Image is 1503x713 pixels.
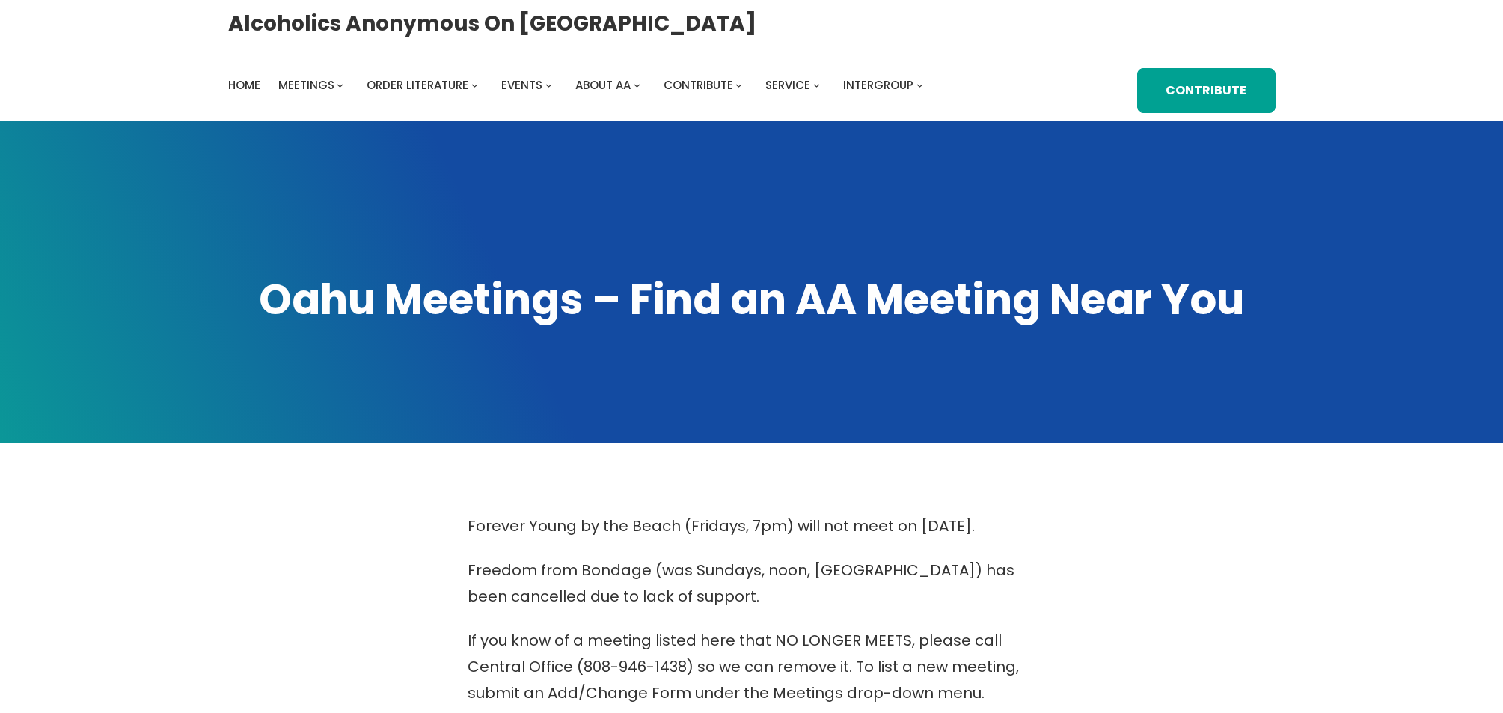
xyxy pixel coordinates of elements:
button: Events submenu [545,82,552,88]
a: Meetings [278,75,334,96]
button: About AA submenu [634,82,640,88]
p: Forever Young by the Beach (Fridays, 7pm) will not meet on [DATE]. [468,513,1036,539]
span: Events [501,77,542,93]
a: Intergroup [843,75,913,96]
p: Freedom from Bondage (was Sundays, noon, [GEOGRAPHIC_DATA]) has been cancelled due to lack of sup... [468,557,1036,610]
p: If you know of a meeting listed here that NO LONGER MEETS, please call Central Office (808-946-14... [468,628,1036,706]
button: Meetings submenu [337,82,343,88]
a: Service [765,75,810,96]
span: Contribute [664,77,733,93]
h1: Oahu Meetings – Find an AA Meeting Near You [228,272,1276,328]
span: Home [228,77,260,93]
button: Order Literature submenu [471,82,478,88]
span: About AA [575,77,631,93]
button: Service submenu [813,82,820,88]
nav: Intergroup [228,75,928,96]
a: Contribute [664,75,733,96]
a: Alcoholics Anonymous on [GEOGRAPHIC_DATA] [228,5,756,42]
a: About AA [575,75,631,96]
a: Contribute [1137,68,1275,113]
span: Service [765,77,810,93]
span: Order Literature [367,77,468,93]
button: Contribute submenu [735,82,742,88]
span: Meetings [278,77,334,93]
span: Intergroup [843,77,913,93]
a: Home [228,75,260,96]
a: Events [501,75,542,96]
button: Intergroup submenu [916,82,923,88]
